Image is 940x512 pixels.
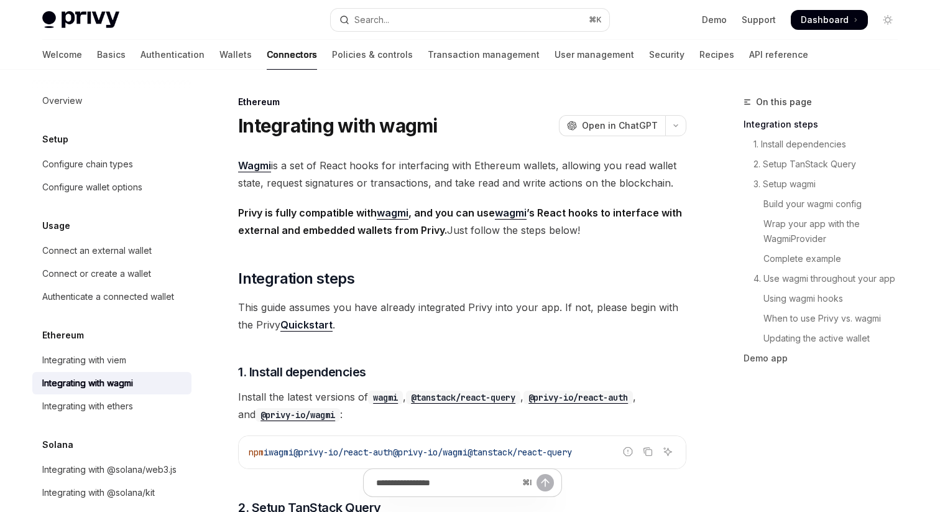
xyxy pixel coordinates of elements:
[42,289,174,304] div: Authenticate a connected wallet
[42,157,133,172] div: Configure chain types
[620,444,636,460] button: Report incorrect code
[32,458,191,481] a: Integrating with @solana/web3.js
[42,437,73,452] h5: Solana
[744,154,908,174] a: 2. Setup TanStack Query
[42,353,126,368] div: Integrating with viem
[702,14,727,26] a: Demo
[791,10,868,30] a: Dashboard
[42,462,177,477] div: Integrating with @solana/web3.js
[42,93,82,108] div: Overview
[495,207,527,220] a: wagmi
[42,376,133,391] div: Integrating with wagmi
[354,12,389,27] div: Search...
[238,204,686,239] span: Just follow the steps below!
[280,319,333,332] a: Quickstart
[332,40,413,70] a: Policies & controls
[256,408,340,421] a: @privy-io/wagmi
[878,10,898,30] button: Toggle dark mode
[376,469,517,496] input: Ask a question...
[32,372,191,394] a: Integrating with wagmi
[32,176,191,198] a: Configure wallet options
[32,240,191,262] a: Connect an external wallet
[42,266,151,281] div: Connect or create a wallet
[744,214,908,249] a: Wrap your app with the WagmiProvider
[589,15,602,25] span: ⌘ K
[32,482,191,504] a: Integrating with @solana/kit
[559,115,665,136] button: Open in ChatGPT
[331,9,609,31] button: Open search
[238,96,686,108] div: Ethereum
[32,263,191,285] a: Connect or create a wallet
[742,14,776,26] a: Support
[744,289,908,309] a: Using wagmi hooks
[428,40,540,70] a: Transaction management
[238,299,686,333] span: This guide assumes you have already integrated Privy into your app. If not, please begin with the...
[555,40,634,70] a: User management
[523,391,633,403] a: @privy-io/react-auth
[42,328,84,343] h5: Ethereum
[267,40,317,70] a: Connectors
[468,447,572,458] span: @tanstack/react-query
[660,444,676,460] button: Ask AI
[744,174,908,194] a: 3. Setup wagmi
[32,349,191,371] a: Integrating with viem
[744,194,908,214] a: Build your wagmi config
[801,14,849,26] span: Dashboard
[32,395,191,417] a: Integrating with ethers
[238,159,271,172] a: Wagmi
[744,309,908,328] a: When to use Privy vs. wagmi
[249,447,264,458] span: npm
[749,40,808,70] a: API reference
[42,11,119,29] img: light logo
[537,474,554,491] button: Send message
[744,134,908,154] a: 1. Install dependencies
[42,485,155,500] div: Integrating with @solana/kit
[256,408,340,422] code: @privy-io/wagmi
[293,447,393,458] span: @privy-io/react-auth
[368,391,403,403] a: wagmi
[42,40,82,70] a: Welcome
[406,391,520,404] code: @tanstack/react-query
[42,243,152,258] div: Connect an external wallet
[523,391,633,404] code: @privy-io/react-auth
[238,114,438,137] h1: Integrating with wagmi
[141,40,205,70] a: Authentication
[649,40,684,70] a: Security
[744,249,908,269] a: Complete example
[582,119,658,132] span: Open in ChatGPT
[42,180,142,195] div: Configure wallet options
[238,388,686,423] span: Install the latest versions of , , , and :
[640,444,656,460] button: Copy the contents from the code block
[32,286,191,308] a: Authenticate a connected wallet
[377,207,408,220] a: wagmi
[393,447,468,458] span: @privy-io/wagmi
[368,391,403,404] code: wagmi
[32,90,191,112] a: Overview
[42,218,70,233] h5: Usage
[238,207,682,236] strong: Privy is fully compatible with , and you can use ’s React hooks to interface with external and em...
[744,114,908,134] a: Integration steps
[238,157,686,192] span: is a set of React hooks for interfacing with Ethereum wallets, allowing you read wallet state, re...
[42,399,133,414] div: Integrating with ethers
[42,132,68,147] h5: Setup
[264,447,269,458] span: i
[744,348,908,368] a: Demo app
[269,447,293,458] span: wagmi
[238,269,354,289] span: Integration steps
[744,328,908,348] a: Updating the active wallet
[238,363,366,381] span: 1. Install dependencies
[219,40,252,70] a: Wallets
[744,269,908,289] a: 4. Use wagmi throughout your app
[406,391,520,403] a: @tanstack/react-query
[756,95,812,109] span: On this page
[32,153,191,175] a: Configure chain types
[699,40,734,70] a: Recipes
[97,40,126,70] a: Basics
